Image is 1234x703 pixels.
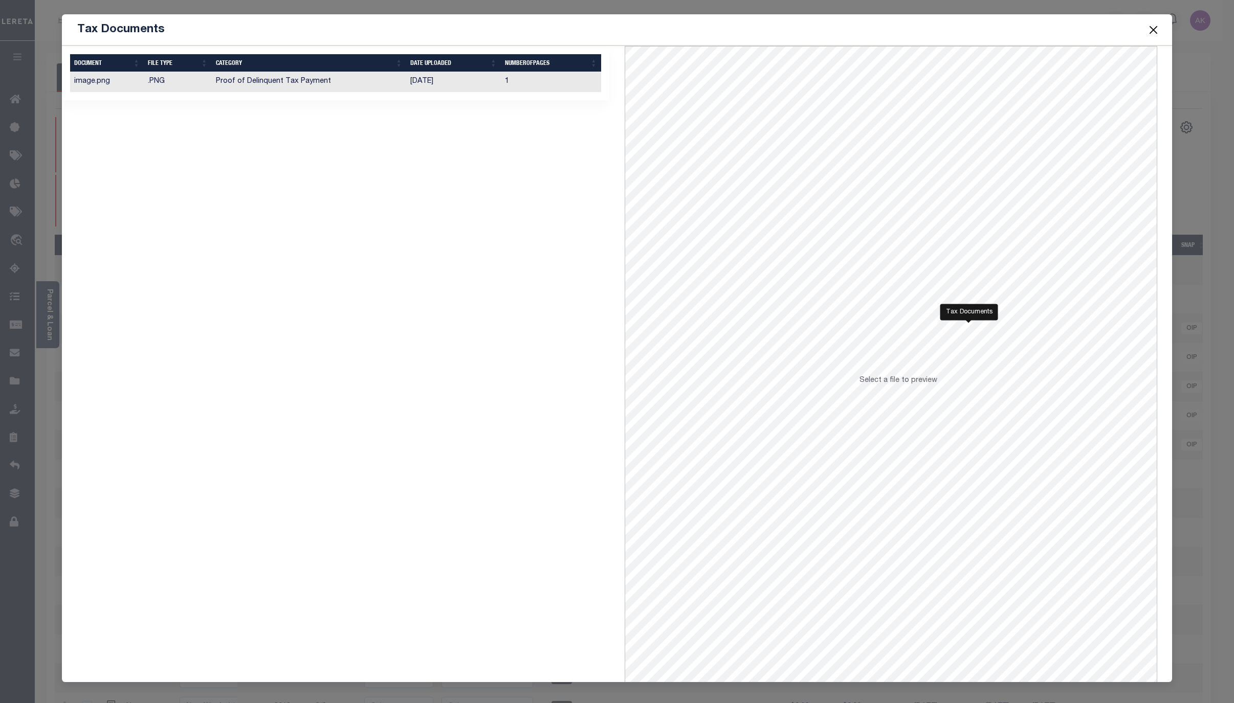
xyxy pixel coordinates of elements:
[70,72,144,92] td: image.png
[940,304,998,320] div: Tax Documents
[860,377,937,384] span: Select a file to preview
[144,54,212,72] th: FILE TYPE: activate to sort column ascending
[406,72,501,92] td: [DATE]
[501,54,601,72] th: NumberOfPages: activate to sort column ascending
[406,54,501,72] th: Date Uploaded: activate to sort column ascending
[501,72,601,92] td: 1
[212,54,407,72] th: CATEGORY: activate to sort column ascending
[212,72,407,92] td: Proof of Delinquent Tax Payment
[70,54,144,72] th: DOCUMENT: activate to sort column ascending
[144,72,212,92] td: .PNG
